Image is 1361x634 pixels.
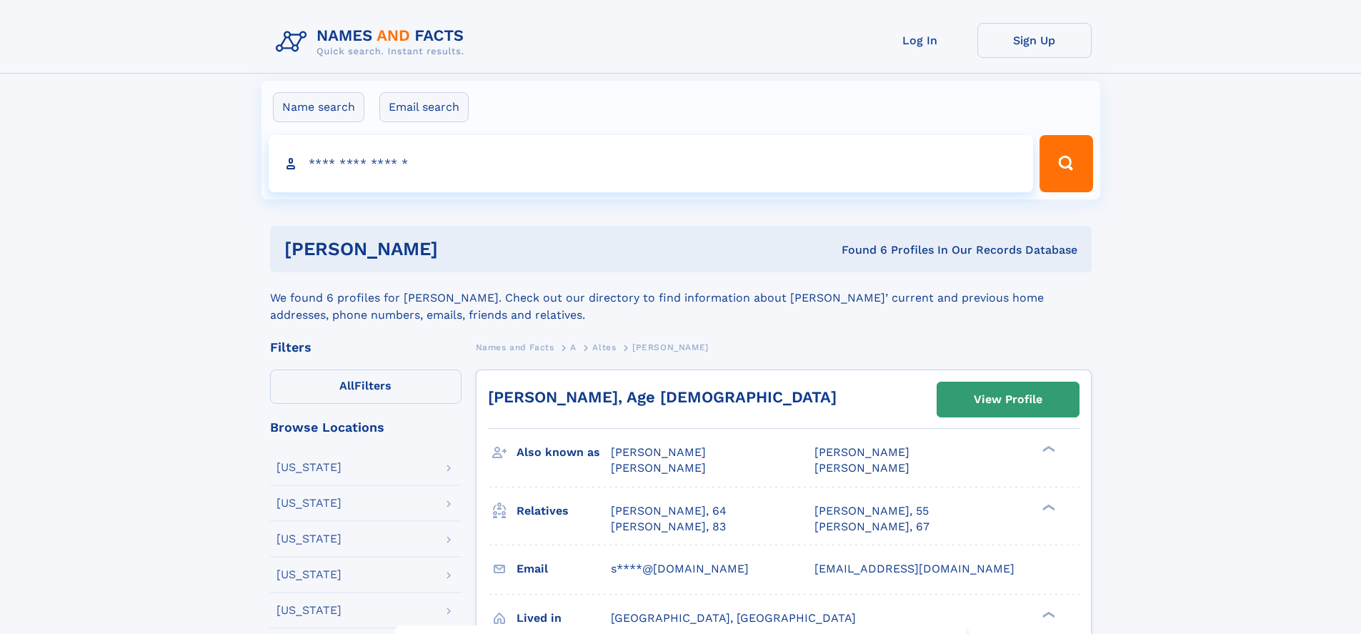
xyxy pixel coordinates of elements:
span: [EMAIL_ADDRESS][DOMAIN_NAME] [814,562,1014,575]
h1: [PERSON_NAME] [284,240,640,258]
label: Email search [379,92,469,122]
a: [PERSON_NAME], 83 [611,519,726,535]
a: A [570,338,577,356]
h3: Also known as [517,440,611,465]
div: Browse Locations [270,421,462,434]
label: Name search [273,92,364,122]
a: Names and Facts [476,338,554,356]
span: Altes [592,342,616,352]
div: View Profile [974,383,1042,416]
a: [PERSON_NAME], 64 [611,503,727,519]
a: Sign Up [977,23,1092,58]
div: Filters [270,341,462,354]
a: [PERSON_NAME], Age [DEMOGRAPHIC_DATA] [488,388,837,406]
div: ❯ [1039,502,1056,512]
a: Log In [863,23,977,58]
div: ❯ [1039,445,1056,454]
span: [PERSON_NAME] [611,461,706,475]
img: Logo Names and Facts [270,23,476,61]
div: [US_STATE] [276,462,342,473]
span: [PERSON_NAME] [611,445,706,459]
div: [US_STATE] [276,497,342,509]
span: A [570,342,577,352]
h3: Lived in [517,606,611,630]
div: We found 6 profiles for [PERSON_NAME]. Check out our directory to find information about [PERSON_... [270,272,1092,324]
h3: Email [517,557,611,581]
button: Search Button [1040,135,1092,192]
div: Found 6 Profiles In Our Records Database [639,242,1077,258]
a: Altes [592,338,616,356]
a: [PERSON_NAME], 67 [814,519,929,535]
div: [US_STATE] [276,569,342,580]
h3: Relatives [517,499,611,523]
input: search input [269,135,1034,192]
div: ❯ [1039,610,1056,619]
span: [PERSON_NAME] [632,342,709,352]
span: [GEOGRAPHIC_DATA], [GEOGRAPHIC_DATA] [611,611,856,625]
div: [US_STATE] [276,605,342,616]
a: [PERSON_NAME], 55 [814,503,929,519]
a: View Profile [937,382,1079,417]
div: [US_STATE] [276,533,342,545]
span: [PERSON_NAME] [814,445,909,459]
span: All [339,379,354,392]
label: Filters [270,370,462,404]
span: [PERSON_NAME] [814,461,909,475]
